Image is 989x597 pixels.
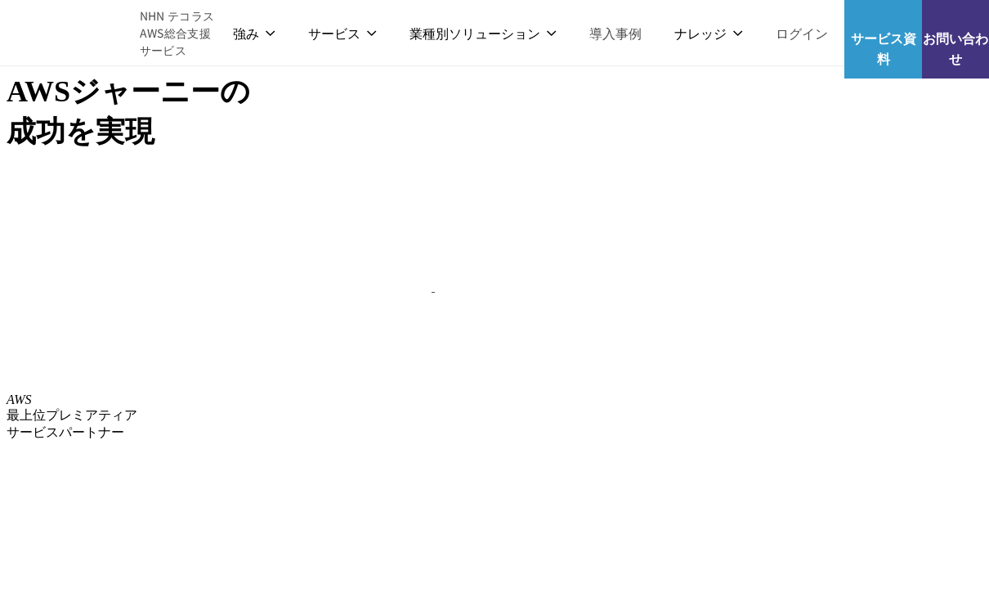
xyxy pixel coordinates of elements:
[7,280,435,294] a: AWSとの戦略的協業契約 締結
[7,303,80,376] img: AWSプレミアティアサービスパートナー
[435,280,860,294] a: AWS請求代行サービス 統合管理プラン
[674,23,743,43] p: ナレッジ
[844,28,922,69] span: サービス資料
[922,28,989,69] span: お問い合わせ
[409,23,557,43] p: 業種別ソリューション
[7,177,432,291] img: AWSとの戦略的協業契約 締結
[7,393,32,406] em: AWS
[776,23,828,43] a: ログイン
[233,23,275,43] p: 強み
[25,13,115,52] img: AWS総合支援サービス C-Chorus
[589,23,642,43] a: 導入事例
[7,393,982,442] p: 最上位プレミアティア サービスパートナー
[140,7,217,59] span: NHN テコラス AWS総合支援サービス
[25,7,217,59] a: AWS総合支援サービス C-Chorus NHN テコラスAWS総合支援サービス
[7,72,982,152] h1: AWS ジャーニーの 成功を実現
[308,23,377,43] p: サービス
[435,177,860,291] img: AWS請求代行サービス 統合管理プラン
